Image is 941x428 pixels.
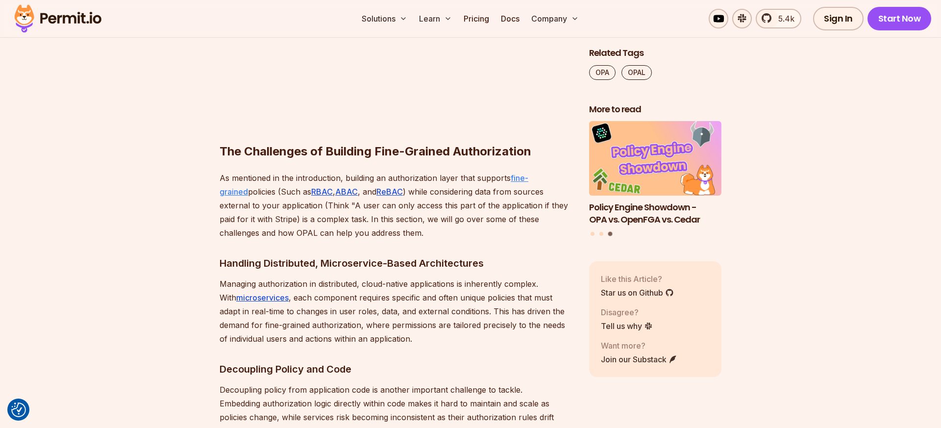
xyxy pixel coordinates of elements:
a: ReBAC [376,187,403,197]
button: Learn [415,9,456,28]
h3: Policy Engine Showdown - OPA vs. OpenFGA vs. Cedar [589,201,721,226]
li: 3 of 3 [589,122,721,226]
p: Disagree? [601,306,653,318]
h2: The Challenges of Building Fine-Grained Authorization [220,104,573,159]
a: OPA [589,65,616,80]
div: Posts [589,122,721,238]
button: Go to slide 3 [608,232,612,236]
button: Go to slide 1 [591,232,594,236]
a: Star us on Github [601,287,674,299]
a: Join our Substack [601,353,677,365]
p: Want more? [601,340,677,352]
h2: More to read [589,103,721,116]
a: OPAL [621,65,652,80]
img: Policy Engine Showdown - OPA vs. OpenFGA vs. Cedar [589,122,721,196]
p: Like this Article? [601,273,674,285]
a: RBAC [311,187,333,197]
p: As mentioned in the introduction, building an authorization layer that supports policies (Such as... [220,171,573,240]
a: 5.4k [756,9,801,28]
img: Permit logo [10,2,106,35]
a: Policy Engine Showdown - OPA vs. OpenFGA vs. Cedar Policy Engine Showdown - OPA vs. OpenFGA vs. C... [589,122,721,226]
button: Solutions [358,9,411,28]
button: Company [527,9,583,28]
img: Revisit consent button [11,403,26,417]
a: Pricing [460,9,493,28]
a: Docs [497,9,523,28]
h3: Handling Distributed, Microservice-Based Architectures [220,255,573,271]
button: Consent Preferences [11,403,26,417]
span: 5.4k [772,13,794,25]
a: Start Now [867,7,932,30]
a: microservices [236,293,289,302]
a: Sign In [813,7,864,30]
button: Go to slide 2 [599,232,603,236]
p: Managing authorization in distributed, cloud-native applications is inherently complex. With , ea... [220,277,573,346]
h3: Decoupling Policy and Code [220,361,573,377]
a: Tell us why [601,320,653,332]
h2: Related Tags [589,47,721,59]
a: fine-grained [220,173,528,197]
a: ABAC [335,187,358,197]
